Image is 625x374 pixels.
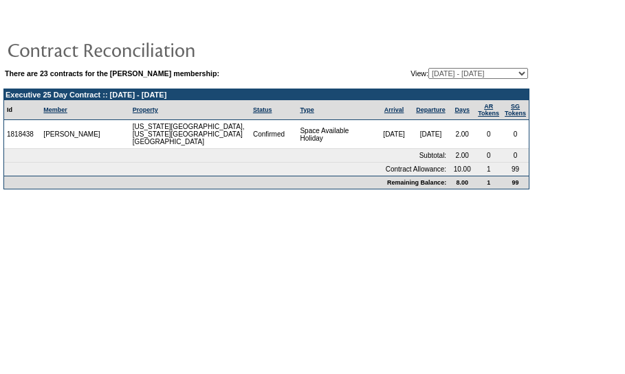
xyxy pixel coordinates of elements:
[41,120,104,149] td: [PERSON_NAME]
[413,120,449,149] td: [DATE]
[449,163,475,176] td: 10.00
[4,89,529,100] td: Executive 25 Day Contract :: [DATE] - [DATE]
[4,100,41,120] td: Id
[4,176,449,189] td: Remaining Balance:
[475,120,502,149] td: 0
[475,149,502,163] td: 0
[502,120,529,149] td: 0
[133,106,158,113] a: Property
[502,176,529,189] td: 99
[4,120,41,149] td: 1818438
[253,106,272,113] a: Status
[502,149,529,163] td: 0
[4,149,449,163] td: Subtotal:
[505,103,526,117] a: SGTokens
[130,120,250,149] td: [US_STATE][GEOGRAPHIC_DATA], [US_STATE][GEOGRAPHIC_DATA] [GEOGRAPHIC_DATA]
[454,106,470,113] a: Days
[449,149,475,163] td: 2.00
[502,163,529,176] td: 99
[416,106,446,113] a: Departure
[449,120,475,149] td: 2.00
[475,176,502,189] td: 1
[300,106,314,113] a: Type
[449,176,475,189] td: 8.00
[43,106,67,113] a: Member
[384,106,404,113] a: Arrival
[4,163,449,176] td: Contract Allowance:
[297,120,375,149] td: Space Available Holiday
[343,68,528,79] td: View:
[7,36,282,63] img: pgTtlContractReconciliation.gif
[478,103,499,117] a: ARTokens
[375,120,412,149] td: [DATE]
[5,69,219,78] b: There are 23 contracts for the [PERSON_NAME] membership:
[250,120,298,149] td: Confirmed
[475,163,502,176] td: 1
